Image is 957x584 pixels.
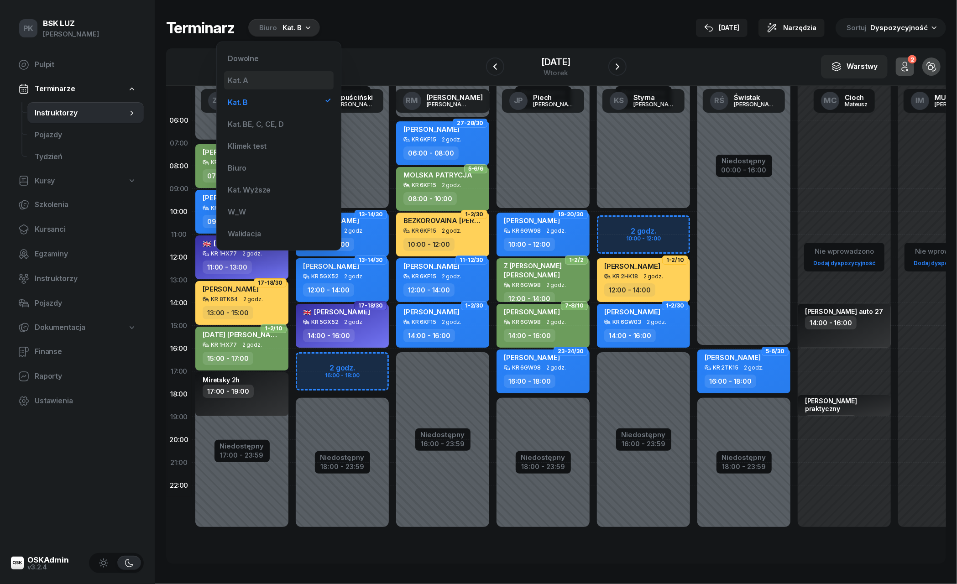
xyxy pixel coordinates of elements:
[228,230,261,237] div: Walidacja
[203,148,259,156] span: [PERSON_NAME]
[460,259,483,261] span: 11-12/30
[11,243,144,265] a: Egzaminy
[722,156,767,176] button: Niedostępny00:00 - 16:00
[541,57,570,67] div: [DATE]
[705,353,761,362] span: [PERSON_NAME]
[722,164,767,174] div: 00:00 - 16:00
[810,244,879,271] button: Nie wprowadzonoDodaj dyspozycyjność
[870,23,928,32] span: Dyspozycyjność
[521,461,565,470] div: 18:00 - 23:59
[166,428,192,451] div: 20:00
[35,129,136,141] span: Pojazdy
[303,283,354,297] div: 12:00 - 14:00
[504,238,555,251] div: 10:00 - 12:00
[546,228,566,234] span: 2 godz.
[311,319,339,325] div: KR 5GX52
[35,83,75,95] span: Terminarze
[359,214,383,215] span: 13-14/30
[320,454,365,461] div: Niedostępny
[201,89,283,113] a: ZRRzepka[PERSON_NAME]
[465,214,483,215] span: 1-2/30
[714,97,724,104] span: RŚ
[23,25,34,32] span: PK
[533,101,577,107] div: [PERSON_NAME]
[27,146,144,168] a: Tydzień
[810,258,879,268] a: Dodaj dyspozycyjność
[847,22,868,34] span: Sortuj
[622,431,666,438] div: Niedostępny
[722,461,766,470] div: 18:00 - 23:59
[27,102,144,124] a: Instruktorzy
[403,192,457,205] div: 08:00 - 10:00
[622,429,666,449] button: Niedostępny16:00 - 23:59
[27,124,144,146] a: Pojazdy
[166,177,192,200] div: 09:00
[403,308,460,316] span: [PERSON_NAME]
[11,171,144,192] a: Kursy
[622,438,666,448] div: 16:00 - 23:59
[228,55,259,62] div: Dowolne
[602,89,685,113] a: KSStyrna[PERSON_NAME]
[27,564,69,570] div: v3.2.4
[166,360,192,383] div: 17:00
[713,365,738,370] div: KR 2TK15
[320,452,365,472] button: Niedostępny18:00 - 23:59
[504,308,560,316] span: [PERSON_NAME]
[11,78,144,99] a: Terminarze
[504,292,555,305] div: 12:00 - 14:00
[805,397,885,412] div: [PERSON_NAME] praktyczny
[442,319,461,325] span: 2 godz.
[166,155,192,177] div: 08:00
[35,224,136,235] span: Kursanci
[633,94,677,101] div: Styrna
[565,305,584,307] span: 7-8/10
[643,273,663,280] span: 2 godz.
[166,292,192,314] div: 14:00
[558,214,584,215] span: 19-20/30
[666,259,684,261] span: 1-2/10
[228,186,271,193] div: Kat. Wyższe
[320,461,365,470] div: 18:00 - 23:59
[166,474,192,497] div: 22:00
[311,273,339,279] div: KR 5GX52
[220,441,264,461] button: Niedostępny17:00 - 23:59
[211,159,237,165] div: KR 1HX77
[11,268,144,290] a: Instruktorzy
[406,97,418,104] span: RM
[243,296,263,302] span: 2 godz.
[512,282,541,288] div: KR 6GW98
[303,329,355,342] div: 14:00 - 16:00
[421,431,465,438] div: Niedostępny
[228,99,248,106] div: Kat. B
[43,20,99,27] div: BSK LUZ
[11,365,144,387] a: Raporty
[35,322,85,334] span: Dokumentacja
[647,319,666,325] span: 2 godz.
[604,308,660,316] span: [PERSON_NAME]
[211,205,237,211] div: KR 1HX77
[166,314,192,337] div: 15:00
[512,319,541,325] div: KR 6GW98
[722,454,766,461] div: Niedostępny
[228,164,246,172] div: Biuro
[203,193,259,202] span: [PERSON_NAME]
[569,259,584,261] span: 1-2/2
[246,19,320,37] button: BiuroKat. B
[734,94,778,101] div: Świstak
[412,273,436,279] div: KR 6KF15
[35,151,136,163] span: Tydzień
[303,262,359,271] span: [PERSON_NAME]
[521,454,565,461] div: Niedostępny
[359,259,383,261] span: 13-14/30
[211,342,237,348] div: KR 1HX77
[805,308,883,315] div: [PERSON_NAME] auto 27
[427,101,471,107] div: [PERSON_NAME]
[166,20,235,36] h1: Terminarz
[521,452,565,472] button: Niedostępny18:00 - 23:59
[421,429,465,449] button: Niedostępny16:00 - 23:59
[43,28,99,40] div: [PERSON_NAME]
[211,296,238,302] div: KR 8TK64
[203,240,211,248] span: 🇬🇧
[457,122,483,124] span: 27-28/30
[533,94,577,101] div: Piech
